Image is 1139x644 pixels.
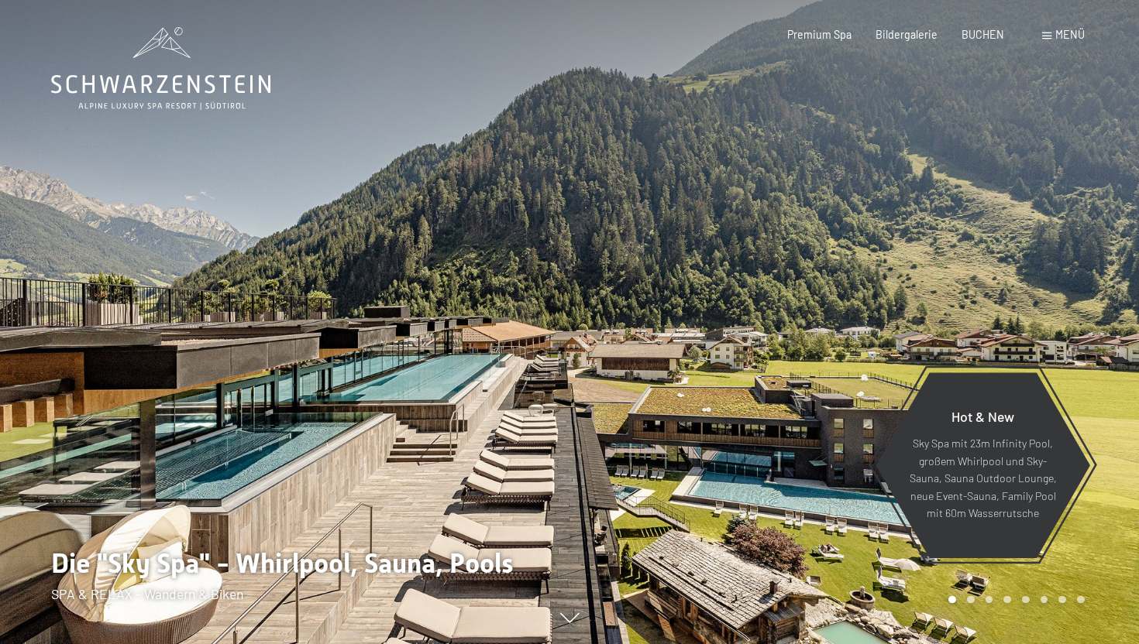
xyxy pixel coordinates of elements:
a: Hot & New Sky Spa mit 23m Infinity Pool, großem Whirlpool und Sky-Sauna, Sauna Outdoor Lounge, ne... [875,372,1091,559]
div: Carousel Page 7 [1058,596,1066,604]
a: Premium Spa [787,28,852,41]
a: Bildergalerie [876,28,938,41]
div: Carousel Page 1 (Current Slide) [948,596,956,604]
div: Carousel Page 8 [1077,596,1085,604]
span: Hot & New [951,408,1014,425]
p: Sky Spa mit 23m Infinity Pool, großem Whirlpool und Sky-Sauna, Sauna Outdoor Lounge, neue Event-S... [909,435,1057,522]
div: Carousel Page 6 [1041,596,1048,604]
span: Menü [1055,28,1085,41]
div: Carousel Page 2 [967,596,975,604]
a: BUCHEN [962,28,1004,41]
div: Carousel Pagination [943,596,1084,604]
div: Carousel Page 3 [986,596,993,604]
div: Carousel Page 5 [1022,596,1030,604]
div: Carousel Page 4 [1003,596,1011,604]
